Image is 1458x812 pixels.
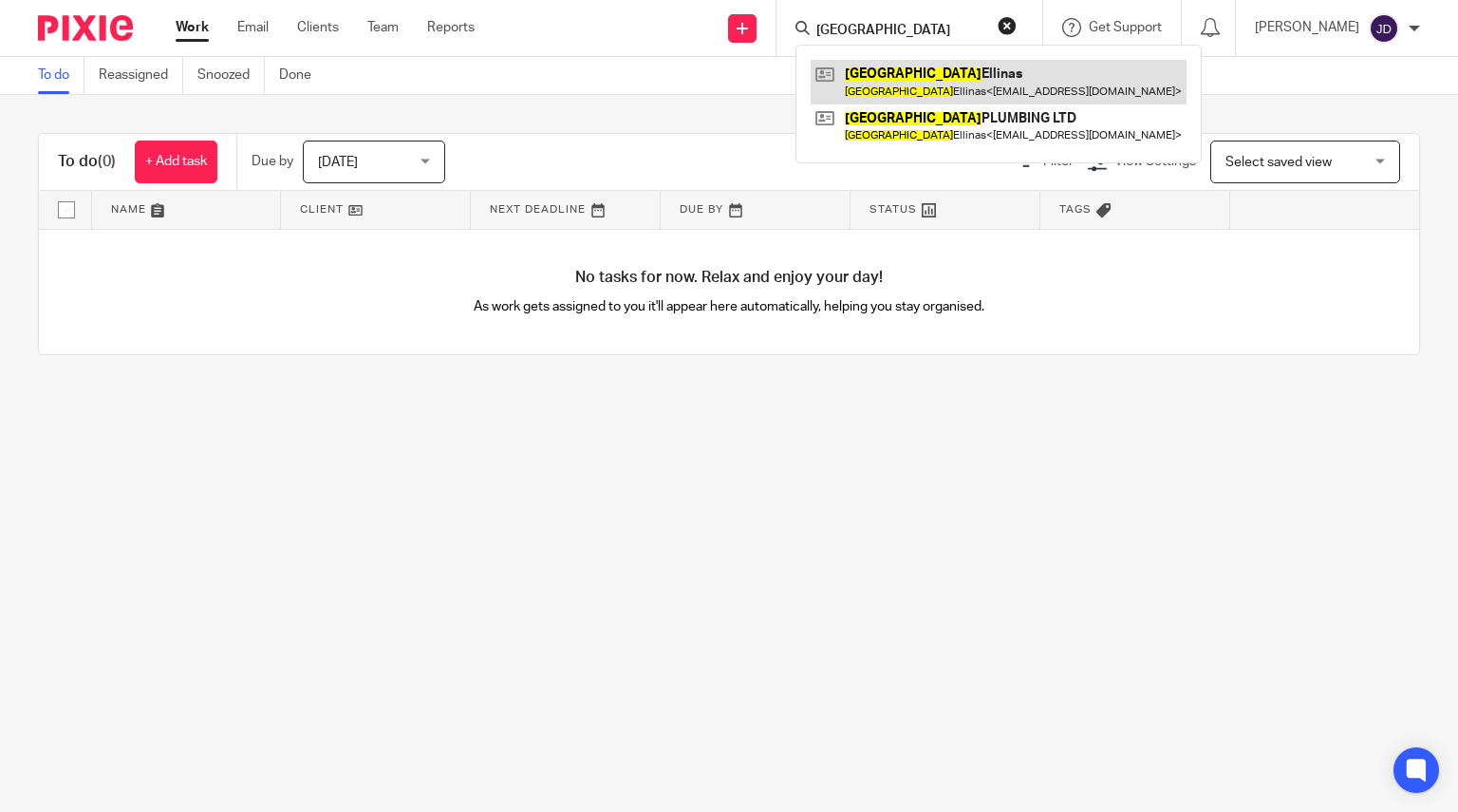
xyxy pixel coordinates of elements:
span: [DATE] [318,156,358,169]
a: To do [38,57,84,94]
a: Done [279,57,326,94]
span: (0) [98,154,116,169]
a: Clients [297,18,339,37]
h4: No tasks for now. Relax and enjoy your day! [39,268,1419,288]
a: Snoozed [197,57,265,94]
h1: To do [58,152,116,172]
a: Reassigned [99,57,183,94]
a: Work [176,18,209,37]
span: Get Support [1089,21,1162,34]
button: Clear [998,16,1017,35]
a: Reports [427,18,475,37]
span: Tags [1059,204,1092,215]
img: svg%3E [1369,13,1399,44]
a: Email [237,18,269,37]
img: Pixie [38,15,133,41]
p: [PERSON_NAME] [1255,18,1359,37]
input: Search [814,23,985,40]
p: As work gets assigned to you it'll appear here automatically, helping you stay organised. [384,297,1075,316]
a: + Add task [135,141,217,183]
a: Team [367,18,399,37]
span: Select saved view [1225,156,1332,169]
p: Due by [252,152,293,171]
